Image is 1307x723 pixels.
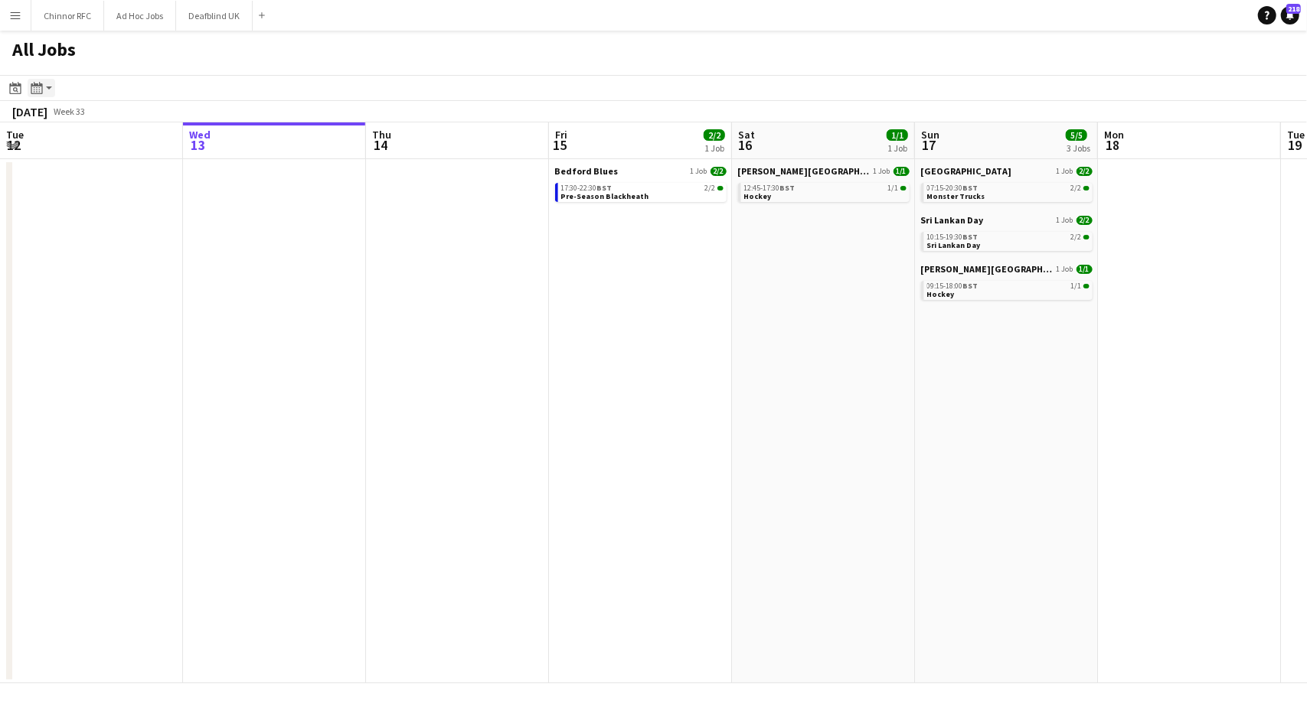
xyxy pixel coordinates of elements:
span: 1/1 [900,186,907,191]
span: 1/1 [1071,282,1082,290]
a: [GEOGRAPHIC_DATA]1 Job2/2 [921,165,1093,177]
span: 2/2 [1083,235,1090,239]
span: 1 Job [1057,216,1073,225]
span: BST [780,183,796,193]
span: 12 [4,136,24,154]
span: 16 [736,136,755,154]
span: 1/1 [887,129,908,141]
span: BST [963,183,979,193]
span: 2/2 [1077,167,1093,176]
span: 218 [1286,4,1301,14]
span: 1 Job [691,167,707,176]
span: Thu [372,128,391,142]
span: 5/5 [1066,129,1087,141]
span: Sat [738,128,755,142]
div: [PERSON_NAME][GEOGRAPHIC_DATA]1 Job1/112:45-17:30BST1/1Hockey [738,165,910,205]
span: Stowe School [921,263,1054,275]
span: 2/2 [704,129,725,141]
span: Mon [1104,128,1124,142]
span: Wed [189,128,211,142]
span: 2/2 [711,167,727,176]
span: 13 [187,136,211,154]
span: 2/2 [717,186,724,191]
div: 3 Jobs [1067,142,1090,154]
span: 2/2 [1077,216,1093,225]
span: Sun [921,128,939,142]
span: Santa Pod Raceway [921,165,1012,177]
span: 12:45-17:30 [744,184,796,192]
span: BST [597,183,613,193]
div: [GEOGRAPHIC_DATA]1 Job2/207:15-20:30BST2/2Monster Trucks [921,165,1093,214]
span: 14 [370,136,391,154]
a: Bedford Blues1 Job2/2 [555,165,727,177]
button: Chinnor RFC [31,1,104,31]
div: 1 Job [887,142,907,154]
a: [PERSON_NAME][GEOGRAPHIC_DATA]1 Job1/1 [738,165,910,177]
div: Bedford Blues1 Job2/217:30-22:30BST2/2Pre-Season Blackheath [555,165,727,205]
a: 10:15-19:30BST2/2Sri Lankan Day [927,232,1090,249]
span: Stowe School [738,165,871,177]
a: 17:30-22:30BST2/2Pre-Season Blackheath [561,183,724,200]
span: 17:30-22:30 [561,184,613,192]
span: Hockey [744,191,772,201]
span: Pre-Season Blackheath [561,191,649,201]
div: 1 Job [704,142,724,154]
span: 15 [553,136,567,154]
span: BST [963,281,979,291]
div: Sri Lankan Day1 Job2/210:15-19:30BST2/2Sri Lankan Day [921,214,1093,263]
span: 1 Job [874,167,890,176]
button: Ad Hoc Jobs [104,1,176,31]
span: 17 [919,136,939,154]
div: [PERSON_NAME][GEOGRAPHIC_DATA]1 Job1/109:15-18:00BST1/1Hockey [921,263,1093,303]
a: 09:15-18:00BST1/1Hockey [927,281,1090,298]
span: 2/2 [1071,233,1082,241]
span: Fri [555,128,567,142]
span: 2/2 [1083,186,1090,191]
span: 1/1 [1083,284,1090,288]
a: 07:15-20:30BST2/2Monster Trucks [927,183,1090,200]
span: 2/2 [1071,184,1082,192]
span: BST [963,232,979,242]
span: 1/1 [888,184,899,192]
span: 07:15-20:30 [927,184,979,192]
span: Tue [1287,128,1305,142]
span: 1 Job [1057,167,1073,176]
span: 1/1 [894,167,910,176]
span: Sri Lankan Day [927,240,981,250]
a: [PERSON_NAME][GEOGRAPHIC_DATA]1 Job1/1 [921,263,1093,275]
span: 1/1 [1077,265,1093,274]
span: 18 [1102,136,1124,154]
span: 09:15-18:00 [927,282,979,290]
span: Hockey [927,289,955,299]
span: 10:15-19:30 [927,233,979,241]
a: 12:45-17:30BST1/1Hockey [744,183,907,200]
span: Week 33 [51,106,89,117]
span: 19 [1285,136,1305,154]
span: 1 Job [1057,265,1073,274]
a: Sri Lankan Day1 Job2/2 [921,214,1093,226]
span: Bedford Blues [555,165,619,177]
button: Deafblind UK [176,1,253,31]
a: 218 [1281,6,1299,24]
span: Monster Trucks [927,191,985,201]
div: [DATE] [12,104,47,119]
span: 2/2 [705,184,716,192]
span: Sri Lankan Day [921,214,984,226]
span: Tue [6,128,24,142]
